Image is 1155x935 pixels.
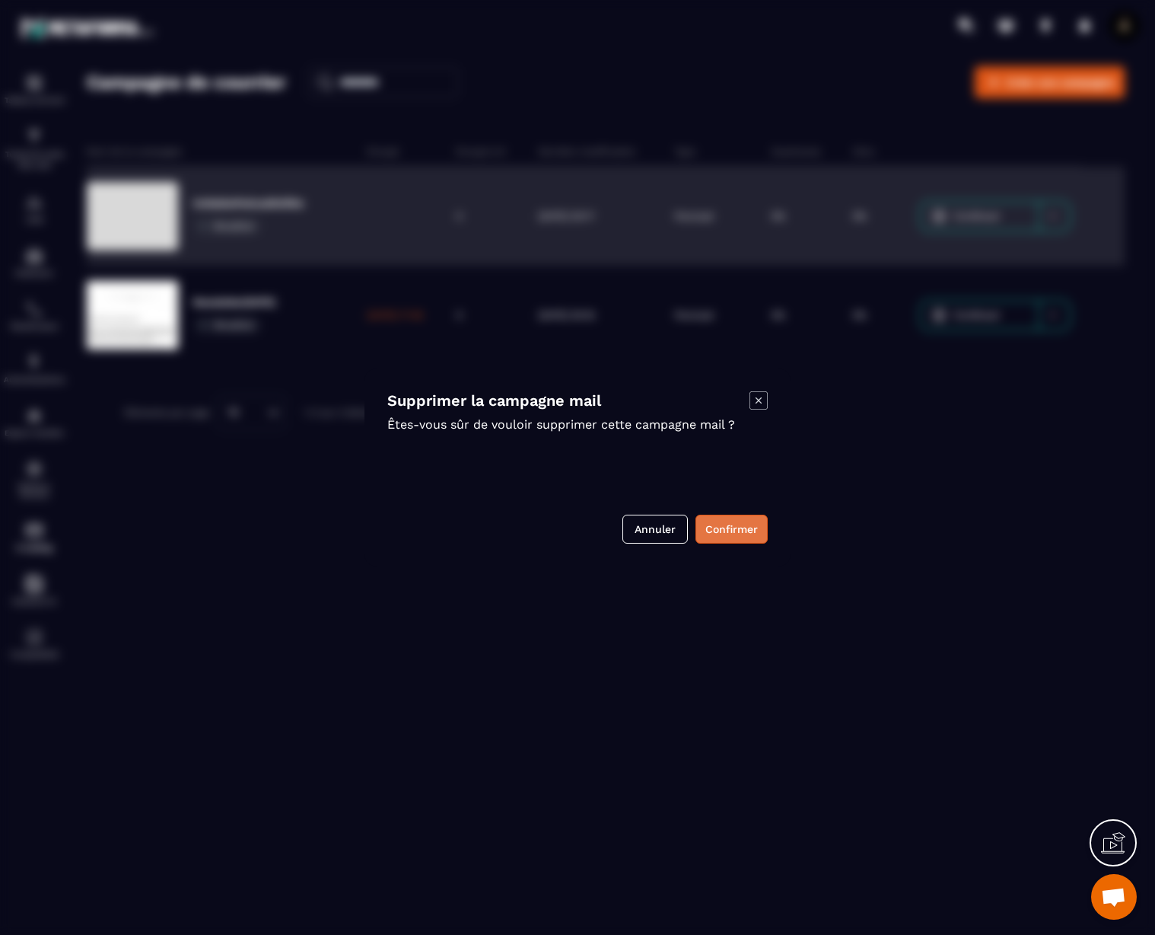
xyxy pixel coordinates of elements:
p: Tu dis “oui mais pas trop” en espérant que cette modestie t’ouvre les portes vers plus. [8,222,297,256]
p: Comment ça oui mais pas trop.. [8,120,297,136]
h4: Supprimer la campagne mail [387,391,749,410]
p: Êtes-vous sûr de vouloir supprimer cette campagne mail ? [387,417,749,432]
p: C’est ce “oui mais pas trop” qui t’empêche d’avancer. Parce que c’est ce que tu dis de ta bouche,... [8,153,297,204]
div: Ouvrir le chat [1091,874,1137,920]
button: Confirmer [695,515,768,544]
button: Annuler [622,515,688,544]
